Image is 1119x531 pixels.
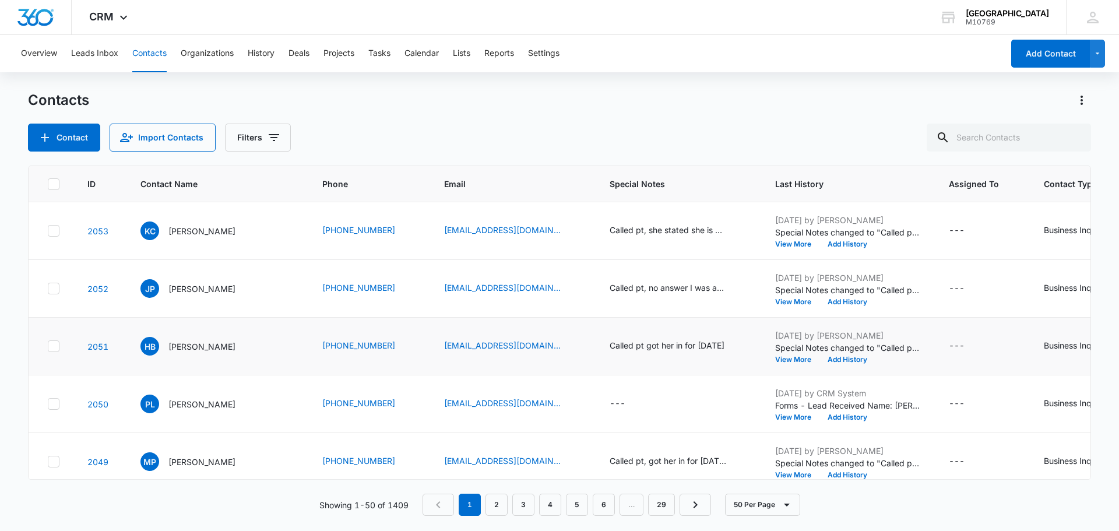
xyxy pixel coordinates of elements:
[444,455,561,467] a: [EMAIL_ADDRESS][DOMAIN_NAME]
[140,279,256,298] div: Contact Name - Jason Pauletto - Select to Edit Field
[610,224,747,238] div: Special Notes - Called pt, she stated she is going to give us a call back. - Select to Edit Field
[775,329,921,342] p: [DATE] by [PERSON_NAME]
[775,241,819,248] button: View More
[319,499,409,511] p: Showing 1-50 of 1409
[949,224,986,238] div: Assigned To - - Select to Edit Field
[87,226,108,236] a: Navigate to contact details page for Kiersten Chapa
[1044,282,1106,294] div: Business Inquiry
[775,284,921,296] p: Special Notes changed to "Called pt, no answer I was able to leave a VM."
[28,92,89,109] h1: Contacts
[322,282,395,294] a: [PHONE_NUMBER]
[725,494,800,516] button: 50 Per Page
[322,397,395,409] a: [PHONE_NUMBER]
[610,339,724,351] div: Called pt got her in for [DATE]
[322,455,395,467] a: [PHONE_NUMBER]
[444,282,561,294] a: [EMAIL_ADDRESS][DOMAIN_NAME]
[566,494,588,516] a: Page 5
[775,356,819,363] button: View More
[949,455,986,469] div: Assigned To - - Select to Edit Field
[140,452,256,471] div: Contact Name - Misty Pall - Select to Edit Field
[404,35,439,72] button: Calendar
[444,397,582,411] div: Email - puranlakhani@gmail.com - Select to Edit Field
[610,282,747,296] div: Special Notes - Called pt, no answer I was able to leave a VM. - Select to Edit Field
[539,494,561,516] a: Page 4
[423,494,711,516] nav: Pagination
[610,224,726,236] div: Called pt, she stated she is going to give us a call back.
[368,35,390,72] button: Tasks
[648,494,675,516] a: Page 29
[110,124,216,152] button: Import Contacts
[28,124,100,152] button: Add Contact
[484,35,514,72] button: Reports
[322,339,416,353] div: Phone - (307) 221-5439 - Select to Edit Field
[775,214,921,226] p: [DATE] by [PERSON_NAME]
[140,337,256,356] div: Contact Name - Hannah Blew - Select to Edit Field
[322,224,416,238] div: Phone - (512) 214-5060 - Select to Edit Field
[485,494,508,516] a: Page 2
[927,124,1091,152] input: Search Contacts
[1044,397,1106,409] div: Business Inquiry
[181,35,234,72] button: Organizations
[87,457,108,467] a: Navigate to contact details page for Misty Pall
[322,339,395,351] a: [PHONE_NUMBER]
[444,339,582,353] div: Email - hblew307@duck.com - Select to Edit Field
[132,35,167,72] button: Contacts
[140,395,256,413] div: Contact Name - Puran Lakhani - Select to Edit Field
[71,35,118,72] button: Leads Inbox
[459,494,481,516] em: 1
[322,282,416,296] div: Phone - (303) 968-9576 - Select to Edit Field
[453,35,470,72] button: Lists
[21,35,57,72] button: Overview
[966,18,1049,26] div: account id
[949,282,965,296] div: ---
[444,455,582,469] div: Email - Kaumana12@gmail.com - Select to Edit Field
[775,445,921,457] p: [DATE] by [PERSON_NAME]
[140,221,159,240] span: KC
[140,452,159,471] span: MP
[775,414,819,421] button: View More
[87,178,96,190] span: ID
[610,455,726,467] div: Called pt, got her in for [DATE] 2:10
[775,387,921,399] p: [DATE] by CRM System
[444,224,582,238] div: Email - kierstenflok1901650@gmail.com - Select to Edit Field
[322,224,395,236] a: [PHONE_NUMBER]
[610,397,646,411] div: Special Notes - - Select to Edit Field
[225,124,291,152] button: Filters
[1044,224,1106,236] div: Business Inquiry
[168,456,235,468] p: [PERSON_NAME]
[444,282,582,296] div: Email - jpauletto7@gmail.com - Select to Edit Field
[949,339,965,353] div: ---
[288,35,309,72] button: Deals
[322,455,416,469] div: Phone - (808) 927-8487 - Select to Edit Field
[444,178,565,190] span: Email
[444,224,561,236] a: [EMAIL_ADDRESS][DOMAIN_NAME]
[775,226,921,238] p: Special Notes changed to "Called pt, she stated she is going to give us a call back."
[775,272,921,284] p: [DATE] by [PERSON_NAME]
[512,494,534,516] a: Page 3
[775,399,921,412] p: Forms - Lead Received Name: [PERSON_NAME] Email: [EMAIL_ADDRESS][DOMAIN_NAME] Phone: [PHONE_NUMBE...
[949,455,965,469] div: ---
[140,337,159,356] span: HB
[322,178,399,190] span: Phone
[168,398,235,410] p: [PERSON_NAME]
[140,178,277,190] span: Contact Name
[1044,339,1106,351] div: Business Inquiry
[610,397,625,411] div: ---
[610,455,747,469] div: Special Notes - Called pt, got her in for 10/15/2025 @ 2:10 - Select to Edit Field
[610,282,726,294] div: Called pt, no answer I was able to leave a VM.
[1011,40,1090,68] button: Add Contact
[168,283,235,295] p: [PERSON_NAME]
[87,399,108,409] a: Navigate to contact details page for Puran Lakhani
[949,224,965,238] div: ---
[168,225,235,237] p: [PERSON_NAME]
[444,397,561,409] a: [EMAIL_ADDRESS][DOMAIN_NAME]
[819,241,875,248] button: Add History
[819,414,875,421] button: Add History
[168,340,235,353] p: [PERSON_NAME]
[140,221,256,240] div: Contact Name - Kiersten Chapa - Select to Edit Field
[966,9,1049,18] div: account name
[87,342,108,351] a: Navigate to contact details page for Hannah Blew
[775,472,819,479] button: View More
[610,178,730,190] span: Special Notes
[819,298,875,305] button: Add History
